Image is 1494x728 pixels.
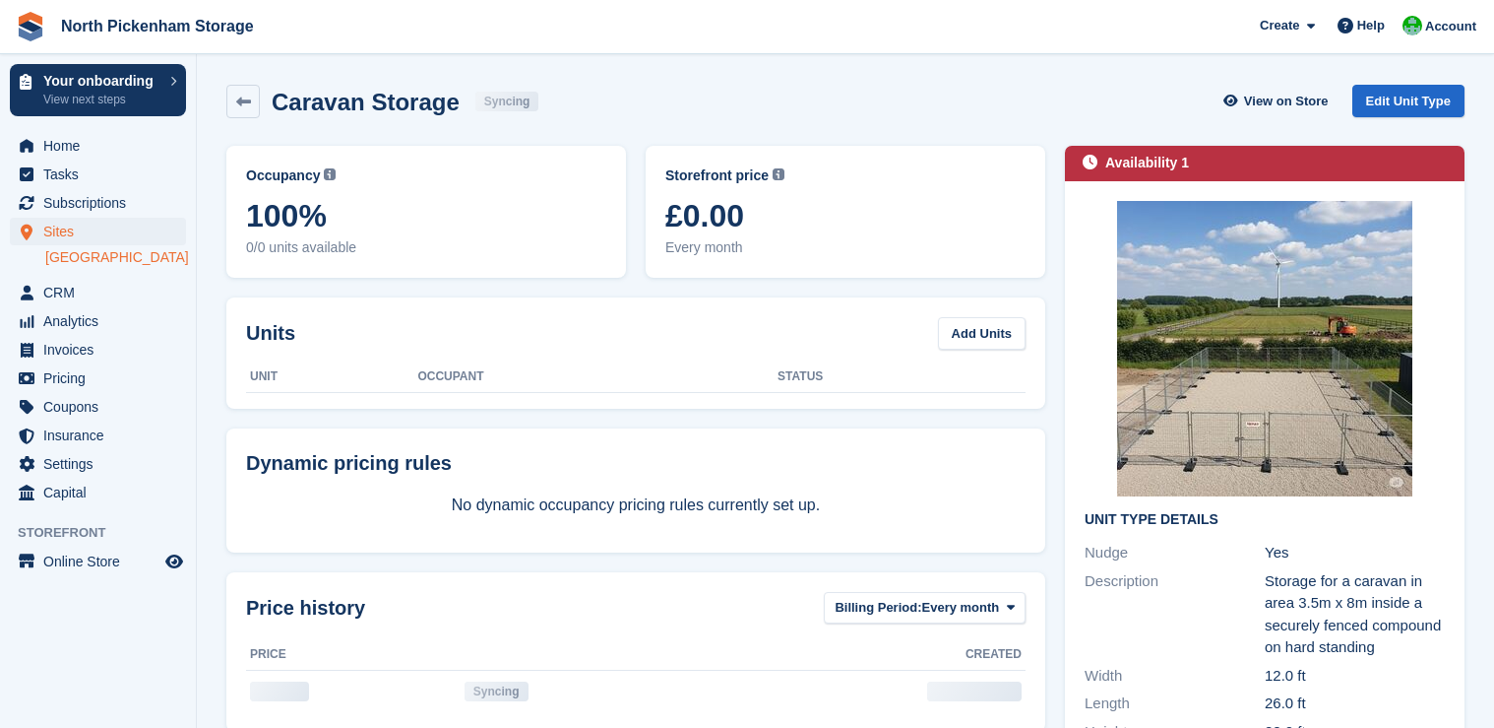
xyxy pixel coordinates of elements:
[162,550,186,573] a: Preview store
[43,548,161,575] span: Online Store
[324,168,336,180] img: icon-info-grey-7440780725fd019a000dd9b08b2336e03edf1995a4989e88bcd33f0948082b44.svg
[10,548,186,575] a: menu
[43,422,161,449] span: Insurance
[272,89,460,115] h2: Caravan Storage
[246,198,606,233] span: 100%
[246,593,365,623] span: Price history
[43,189,161,217] span: Subscriptions
[10,279,186,306] a: menu
[43,364,161,392] span: Pricing
[1260,16,1299,35] span: Create
[465,682,529,701] div: Syncing
[10,161,186,188] a: menu
[246,318,295,348] h2: Units
[1105,153,1189,173] div: Availability 1
[16,12,45,41] img: stora-icon-8386f47178a22dfd0bd8f6a31ec36ba5ce8667c1dd55bd0f319d3a0aa187defe.svg
[1085,542,1265,564] div: Nudge
[922,598,1000,618] span: Every month
[824,592,1026,625] button: Billing Period: Every month
[665,165,769,186] span: Storefront price
[773,168,784,180] img: icon-info-grey-7440780725fd019a000dd9b08b2336e03edf1995a4989e88bcd33f0948082b44.svg
[43,450,161,478] span: Settings
[18,523,196,543] span: Storefront
[965,645,1022,663] span: Created
[475,92,539,111] div: Syncing
[10,189,186,217] a: menu
[938,317,1026,350] a: Add Units
[43,336,161,364] span: Invoices
[10,307,186,335] a: menu
[1265,542,1445,564] div: Yes
[43,132,161,160] span: Home
[246,237,606,258] span: 0/0 units available
[1425,17,1476,36] span: Account
[778,362,1026,393] th: Status
[10,336,186,364] a: menu
[1352,85,1464,117] a: Edit Unit Type
[246,494,1026,517] p: No dynamic occupancy pricing rules currently set up.
[1085,512,1445,528] h2: Unit Type details
[1265,693,1445,715] div: 26.0 ft
[10,64,186,116] a: Your onboarding View next steps
[665,198,1026,233] span: £0.00
[1265,570,1445,659] div: Storage for a caravan in area 3.5m x 8m inside a securely fenced compound on hard standing
[10,422,186,449] a: menu
[43,91,160,108] p: View next steps
[45,248,186,267] a: [GEOGRAPHIC_DATA]
[246,165,320,186] span: Occupancy
[1244,92,1329,111] span: View on Store
[43,279,161,306] span: CRM
[1221,85,1337,117] a: View on Store
[43,218,161,245] span: Sites
[1357,16,1385,35] span: Help
[10,218,186,245] a: menu
[43,479,161,506] span: Capital
[1402,16,1422,35] img: Chris Gulliver
[43,74,160,88] p: Your onboarding
[43,393,161,421] span: Coupons
[246,639,461,671] th: Price
[417,362,778,393] th: Occupant
[1085,570,1265,659] div: Description
[1117,201,1412,496] img: yard%20no%20container.jpg
[665,237,1026,258] span: Every month
[246,362,417,393] th: Unit
[1085,693,1265,715] div: Length
[10,364,186,392] a: menu
[43,307,161,335] span: Analytics
[53,10,262,42] a: North Pickenham Storage
[43,161,161,188] span: Tasks
[10,132,186,160] a: menu
[10,393,186,421] a: menu
[1085,665,1265,688] div: Width
[10,479,186,506] a: menu
[10,450,186,478] a: menu
[246,448,1026,478] div: Dynamic pricing rules
[1265,665,1445,688] div: 12.0 ft
[835,598,921,618] span: Billing Period:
